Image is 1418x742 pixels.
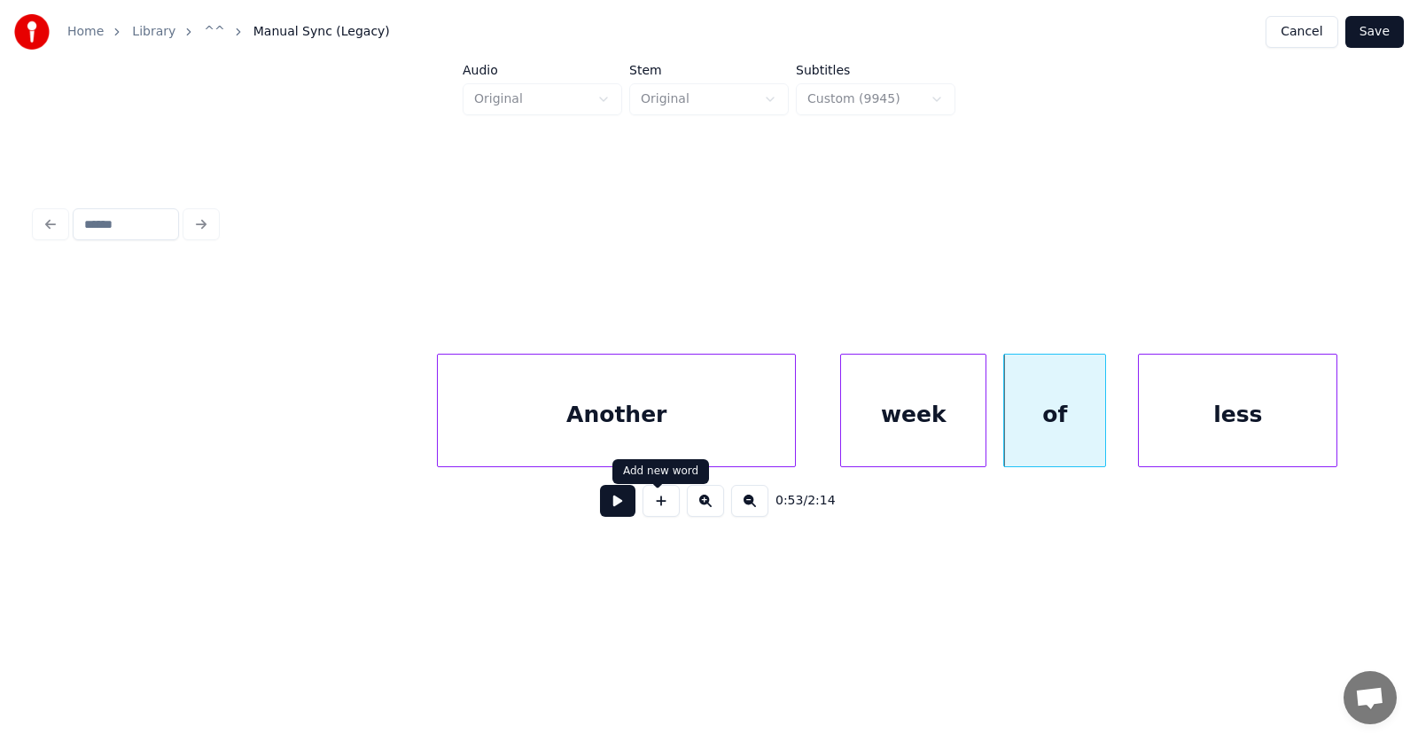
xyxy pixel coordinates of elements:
[253,23,390,41] span: Manual Sync (Legacy)
[204,23,224,41] a: ^^
[67,23,390,41] nav: breadcrumb
[132,23,175,41] a: Library
[796,64,955,76] label: Subtitles
[629,64,789,76] label: Stem
[775,492,803,510] span: 0:53
[1266,16,1337,48] button: Cancel
[775,492,818,510] div: /
[67,23,104,41] a: Home
[14,14,50,50] img: youka
[1345,16,1404,48] button: Save
[1344,671,1397,724] a: Open chat
[807,492,835,510] span: 2:14
[463,64,622,76] label: Audio
[623,465,698,479] div: Add new word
